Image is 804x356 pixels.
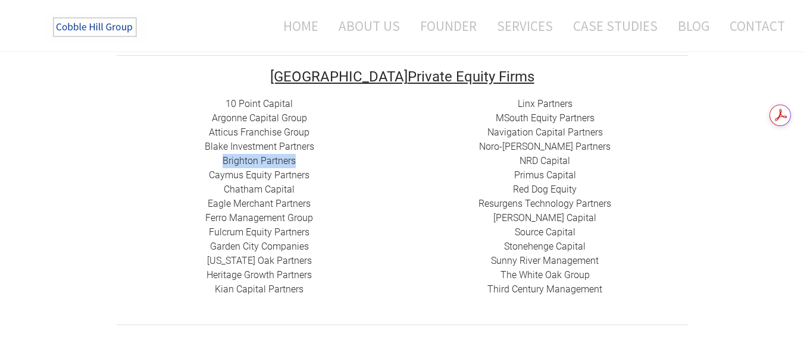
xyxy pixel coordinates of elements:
a: [PERSON_NAME] Capital [493,212,596,223]
a: Blake Investment Partners [205,141,314,152]
a: Case Studies [564,10,667,42]
a: Ferro Management Group [205,212,313,223]
a: Blog [669,10,718,42]
a: Source Capital [515,226,575,238]
a: Stonehenge Capital [504,241,586,252]
a: Third Century Management [487,283,602,295]
a: ​Kian Capital Partners [215,283,304,295]
a: Services [488,10,562,42]
a: Argonne Capital Group [212,112,307,124]
a: The White Oak Group [500,269,590,281]
a: Atticus Franchise Group [209,127,309,138]
font: [GEOGRAPHIC_DATA] [270,68,408,85]
a: Chatham Capital [224,184,295,195]
a: Noro-[PERSON_NAME] Partners [479,141,611,152]
a: Home [265,10,327,42]
a: Linx Partners [518,98,573,109]
font: Private Equity Firms [270,68,534,85]
a: ​Resurgens Technology Partners [478,198,611,209]
a: [US_STATE] Oak Partners [207,255,312,266]
a: Red Dog Equity [513,184,577,195]
a: Eagle Merchant Partners [208,198,311,209]
a: About Us [330,10,409,42]
a: Primus Capital [514,169,576,181]
a: Sunny River Management [491,255,599,266]
img: The Cobble Hill Group LLC [45,12,146,42]
a: NRD Capital [520,155,570,166]
a: Fulcrum Equity Partners​​ [209,226,309,238]
div: ​ [402,97,688,297]
a: Garden City Companies [210,241,309,252]
a: Caymus Equity Partners [209,169,309,181]
a: Navigation Capital Partners [487,127,603,138]
a: Founder [411,10,486,42]
a: 10 Point Capital [226,98,293,109]
a: Contact [721,10,785,42]
a: MSouth Equity Partners [496,112,595,124]
a: Heritage Growth Partners [207,269,312,281]
a: Brighton Partners [223,155,296,166]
